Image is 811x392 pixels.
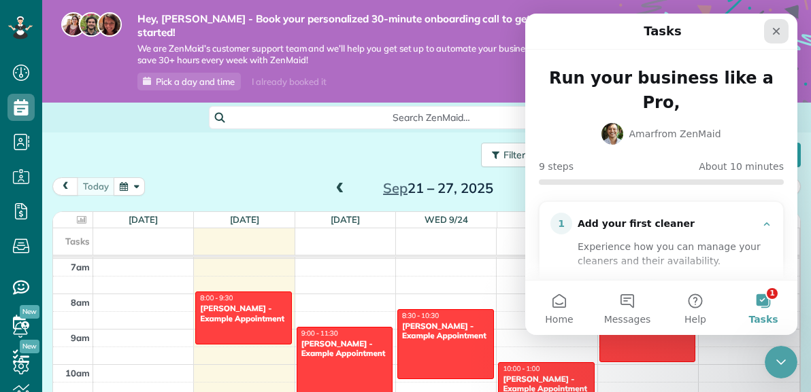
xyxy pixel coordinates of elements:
[71,297,90,308] span: 8am
[71,332,90,343] span: 9am
[481,143,591,167] button: Filters: Default
[20,305,39,319] span: New
[137,73,241,90] a: Pick a day and time
[137,12,566,39] strong: Hey, [PERSON_NAME] - Book your personalized 30-minute onboarding call to get started!
[244,73,334,90] div: I already booked it
[230,214,259,225] a: [DATE]
[383,179,408,196] span: Sep
[503,149,532,161] span: Filters:
[765,346,797,378] iframe: Intercom live chat
[353,181,523,196] h2: 21 – 27, 2025
[474,143,591,167] a: Filters: Default
[65,236,90,247] span: Tasks
[503,364,540,373] span: 10:00 - 1:00
[71,262,90,272] span: 7am
[199,304,288,323] div: [PERSON_NAME] - Example Appointment
[331,214,360,225] a: [DATE]
[402,311,439,320] span: 8:30 - 10:30
[52,177,78,196] button: prev
[65,368,90,378] span: 10am
[137,43,566,66] span: We are ZenMaid’s customer support team and we’ll help you get set up to automate your business an...
[61,12,86,37] img: maria-72a9807cf96188c08ef61303f053569d2e2a8a1cde33d635c8a3ac13582a053d.jpg
[77,177,115,196] button: today
[301,339,389,359] div: [PERSON_NAME] - Example Appointment
[97,12,122,37] img: michelle-19f622bdf1676172e81f8f8fba1fb50e276960ebfe0243fe18214015130c80e4.jpg
[425,214,468,225] a: Wed 9/24
[129,214,158,225] a: [DATE]
[200,293,233,302] span: 8:00 - 9:30
[301,329,338,338] span: 9:00 - 11:30
[79,12,103,37] img: jorge-587dff0eeaa6aab1f244e6dc62b8924c3b6ad411094392a53c71c6c4a576187d.jpg
[401,321,490,341] div: [PERSON_NAME] - Example Appointment
[156,76,235,87] span: Pick a day and time
[525,14,797,335] iframe: Intercom live chat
